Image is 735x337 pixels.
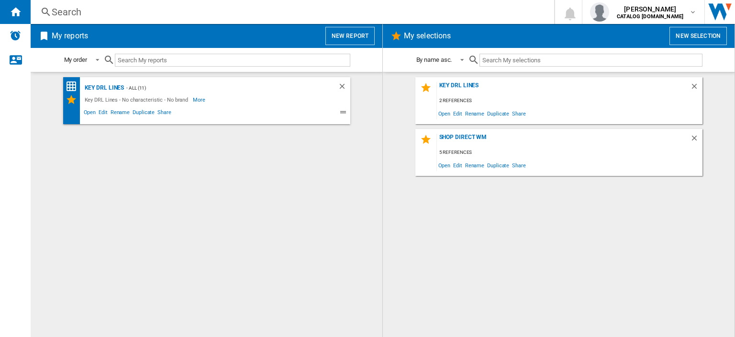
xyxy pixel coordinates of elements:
[50,27,90,45] h2: My reports
[10,30,21,41] img: alerts-logo.svg
[82,108,98,119] span: Open
[82,94,193,105] div: Key DRL Lines - No characteristic - No brand
[437,82,690,95] div: Key DRL Lines
[416,56,452,63] div: By name asc.
[511,159,527,172] span: Share
[109,108,131,119] span: Rename
[338,82,350,94] div: Delete
[437,134,690,147] div: Shop Direct WM
[464,159,486,172] span: Rename
[617,4,683,14] span: [PERSON_NAME]
[437,159,452,172] span: Open
[437,147,702,159] div: 5 references
[437,95,702,107] div: 2 references
[97,108,109,119] span: Edit
[82,82,124,94] div: Key DRL Lines
[669,27,727,45] button: New selection
[690,134,702,147] div: Delete
[131,108,156,119] span: Duplicate
[66,94,82,105] div: My Selections
[64,56,87,63] div: My order
[437,107,452,120] span: Open
[402,27,453,45] h2: My selections
[325,27,375,45] button: New report
[486,159,511,172] span: Duplicate
[486,107,511,120] span: Duplicate
[193,94,207,105] span: More
[52,5,529,19] div: Search
[452,107,464,120] span: Edit
[479,54,702,67] input: Search My selections
[511,107,527,120] span: Share
[590,2,609,22] img: profile.jpg
[464,107,486,120] span: Rename
[115,54,350,67] input: Search My reports
[156,108,173,119] span: Share
[452,159,464,172] span: Edit
[66,81,82,93] div: Price Matrix
[124,82,318,94] div: - ALL (11)
[617,13,683,20] b: CATALOG [DOMAIN_NAME]
[690,82,702,95] div: Delete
